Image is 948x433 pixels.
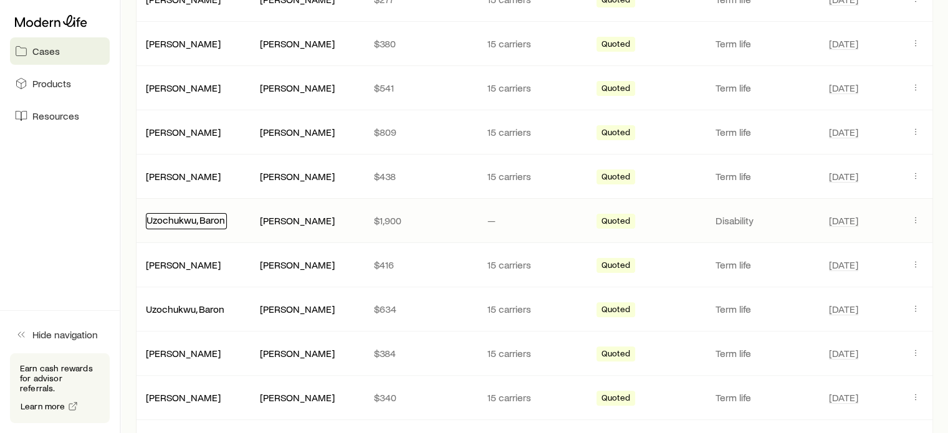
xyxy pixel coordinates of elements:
span: Hide navigation [32,328,98,341]
p: $809 [373,126,467,138]
a: Cases [10,37,110,65]
a: Products [10,70,110,97]
span: Cases [32,45,60,57]
span: [DATE] [829,126,858,138]
span: Quoted [601,216,630,229]
span: [DATE] [829,37,858,50]
p: Term life [716,303,810,315]
p: Term life [716,391,810,404]
span: Resources [32,110,79,122]
div: [PERSON_NAME] [260,347,335,360]
div: [PERSON_NAME] [146,126,221,139]
span: Quoted [601,348,630,361]
p: Term life [716,347,810,359]
p: $380 [373,37,467,50]
span: Learn more [21,402,65,411]
span: Quoted [601,304,630,317]
p: 15 carriers [487,391,582,404]
p: $340 [373,391,467,404]
a: Uzochukwu, Baron [146,303,224,315]
a: [PERSON_NAME] [146,259,221,270]
span: Quoted [601,393,630,406]
a: [PERSON_NAME] [146,170,221,182]
p: — [487,214,582,227]
span: Quoted [601,171,630,184]
a: [PERSON_NAME] [146,347,221,359]
p: 15 carriers [487,37,582,50]
span: Quoted [601,39,630,52]
span: [DATE] [829,303,858,315]
p: $634 [373,303,467,315]
button: Hide navigation [10,321,110,348]
span: [DATE] [829,347,858,359]
span: [DATE] [829,391,858,404]
p: $416 [373,259,467,271]
p: $384 [373,347,467,359]
div: [PERSON_NAME] [146,170,221,183]
div: Earn cash rewards for advisor referrals.Learn more [10,353,110,423]
p: 15 carriers [487,259,582,271]
a: [PERSON_NAME] [146,37,221,49]
div: [PERSON_NAME] [146,391,221,404]
p: Term life [716,259,810,271]
p: Earn cash rewards for advisor referrals. [20,363,100,393]
div: [PERSON_NAME] [146,37,221,50]
p: Disability [716,214,810,227]
div: Uzochukwu, Baron [146,213,227,229]
p: $438 [373,170,467,183]
a: [PERSON_NAME] [146,126,221,138]
p: 15 carriers [487,126,582,138]
div: Uzochukwu, Baron [146,303,224,316]
a: Uzochukwu, Baron [146,214,225,226]
p: Term life [716,126,810,138]
span: [DATE] [829,170,858,183]
div: [PERSON_NAME] [146,259,221,272]
span: Quoted [601,127,630,140]
div: [PERSON_NAME] [260,37,335,50]
a: [PERSON_NAME] [146,82,221,93]
div: [PERSON_NAME] [260,391,335,404]
span: Quoted [601,260,630,273]
div: [PERSON_NAME] [146,82,221,95]
p: Term life [716,37,810,50]
p: Term life [716,82,810,94]
p: $541 [373,82,467,94]
div: [PERSON_NAME] [260,214,335,227]
span: Quoted [601,83,630,96]
p: $1,900 [373,214,467,227]
span: [DATE] [829,259,858,271]
p: 15 carriers [487,82,582,94]
span: [DATE] [829,214,858,227]
div: [PERSON_NAME] [260,303,335,316]
div: [PERSON_NAME] [260,259,335,272]
span: [DATE] [829,82,858,94]
span: Products [32,77,71,90]
div: [PERSON_NAME] [260,82,335,95]
a: Resources [10,102,110,130]
a: [PERSON_NAME] [146,391,221,403]
p: 15 carriers [487,347,582,359]
div: [PERSON_NAME] [260,126,335,139]
div: [PERSON_NAME] [260,170,335,183]
p: Term life [716,170,810,183]
p: 15 carriers [487,303,582,315]
p: 15 carriers [487,170,582,183]
div: [PERSON_NAME] [146,347,221,360]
